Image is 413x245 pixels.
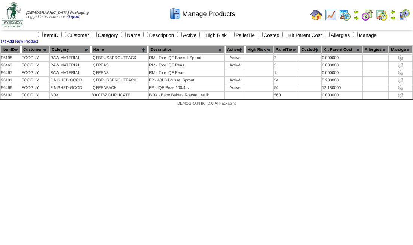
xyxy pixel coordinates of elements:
[121,32,126,37] input: Name
[398,62,404,68] img: settings.gif
[1,69,21,76] td: 96467
[339,9,351,21] img: calendarprod.gif
[398,70,404,76] img: settings.gif
[299,46,321,54] th: Costed
[361,9,373,21] img: calendarblend.gif
[198,32,227,38] label: High Risk
[353,32,358,37] input: Manage
[50,62,90,69] td: RAW MATERIAL
[1,39,38,44] a: (+) Add New Product
[398,55,404,61] img: settings.gif
[274,77,299,84] td: 54
[281,32,322,38] label: Kit Parent Cost
[60,32,89,38] label: Customer
[61,32,66,37] input: Customer
[258,32,263,37] input: Costed
[91,62,148,69] td: IQFPEAS
[274,55,299,61] td: 2
[177,32,182,37] input: Active
[1,84,21,91] td: 96466
[92,32,97,37] input: Category
[50,46,90,54] th: Category
[21,55,49,61] td: FOOGUY
[325,9,337,21] img: line_graph.gif
[390,15,396,21] img: arrowright.gif
[21,77,49,84] td: FOOGUY
[21,92,49,99] td: FOOGUY
[91,55,148,61] td: IQFBRUSSPROUTPACK
[1,77,21,84] td: 96191
[226,86,244,90] div: Active
[398,92,404,98] img: settings.gif
[322,77,362,84] td: 5.200000
[21,46,49,54] th: Customer
[175,32,196,38] label: Active
[50,69,90,76] td: RAW MATERIAL
[225,46,245,54] th: Active
[274,46,299,54] th: PalletTie
[322,46,362,54] th: Kit Parent Cost
[21,62,49,69] td: FOOGUY
[90,32,118,38] label: Category
[226,63,244,68] div: Active
[149,46,224,54] th: Description
[199,32,204,37] input: High Risk
[1,62,21,69] td: 96463
[176,102,236,106] span: [DEMOGRAPHIC_DATA] Packaging
[149,92,224,99] td: BOX - Baby Bakers Roasted 40 lb
[149,69,224,76] td: RM - Tote IQF Peas
[274,92,299,99] td: 560
[50,55,90,61] td: RAW MATERIAL
[142,32,174,38] label: Description
[323,32,350,38] label: Allergies
[390,9,396,15] img: arrowleft.gif
[256,32,279,38] label: Costed
[226,56,244,60] div: Active
[398,85,404,91] img: settings.gif
[36,32,58,38] label: ItemID
[149,55,224,61] td: RM - Tote IQF Brussel Sprout
[322,55,362,61] td: 0.000000
[398,77,404,83] img: settings.gif
[91,69,148,76] td: IQFPEAS
[21,69,49,76] td: FOOGUY
[50,77,90,84] td: FINISHED GOOD
[1,55,21,61] td: 96198
[245,46,273,54] th: High Risk
[363,46,388,54] th: Allergies
[226,78,244,83] div: Active
[68,15,80,19] a: (logout)
[50,84,90,91] td: FINISHED GOOD
[325,32,330,37] input: Allergies
[389,46,412,54] th: Manage
[274,62,299,69] td: 2
[274,84,299,91] td: 54
[91,77,148,84] td: IQFBRUSSPROUTPACK
[26,11,89,15] span: [DEMOGRAPHIC_DATA] Packaging
[38,32,43,37] input: ItemID
[91,46,148,54] th: Name
[376,9,388,21] img: calendarinout.gif
[119,32,140,38] label: Name
[398,9,410,21] img: calendarcustomer.gif
[26,11,89,19] span: Logged in as Warehouse
[91,92,148,99] td: 800078Z DUPLICATE
[322,62,362,69] td: 0.000000
[322,69,362,76] td: 0.000000
[230,32,235,37] input: PalletTie
[21,84,49,91] td: FOOGUY
[149,77,224,84] td: FP - 40LB Brussel Sprout
[322,84,362,91] td: 12.180000
[143,32,148,37] input: Description
[149,84,224,91] td: FP - IQF Peas 100/4oz.
[169,8,181,20] img: cabinet.gif
[353,9,359,15] img: arrowleft.gif
[353,15,359,21] img: arrowright.gif
[228,32,255,38] label: PalletTie
[149,62,224,69] td: RM - Tote IQF Peas
[322,92,362,99] td: 0.000000
[274,69,299,76] td: 1
[91,84,148,91] td: IQFPEAPACK
[2,2,23,27] img: zoroco-logo-small.webp
[50,92,90,99] td: BOX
